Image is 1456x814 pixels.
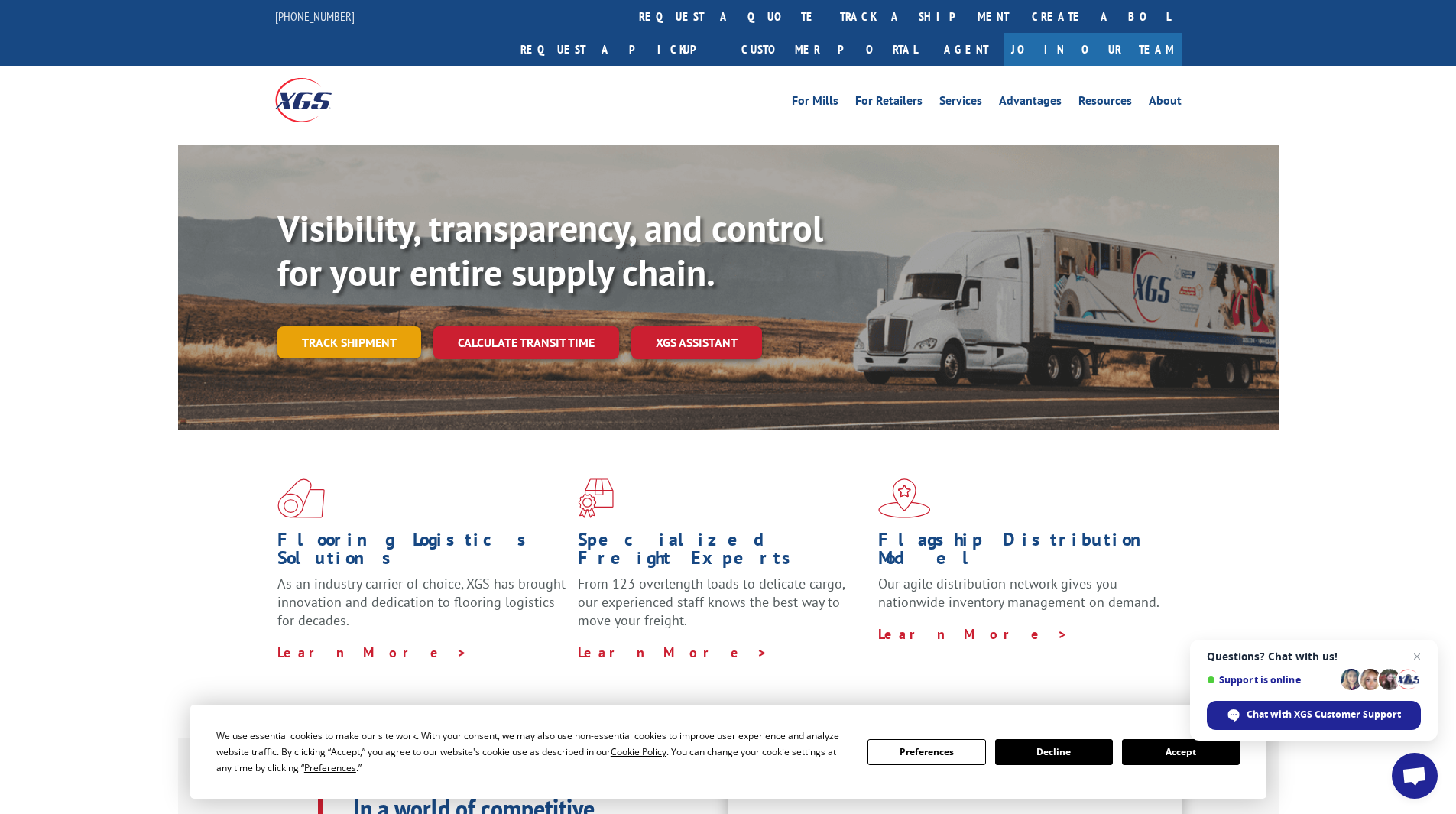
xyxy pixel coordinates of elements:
span: Preferences [304,761,356,774]
a: Calculate transit time [433,326,619,359]
div: Cookie Consent Prompt [190,705,1266,799]
a: Request a pickup [509,33,730,66]
a: Open chat [1392,753,1438,799]
a: Resources [1078,95,1132,112]
a: Services [939,95,982,112]
a: Learn More > [578,644,768,661]
h1: Specialized Freight Experts [578,530,867,575]
a: Track shipment [277,326,421,358]
span: Cookie Policy [611,745,666,758]
div: We use essential cookies to make our site work. With your consent, we may also use non-essential ... [216,728,849,776]
a: [PHONE_NUMBER] [275,8,355,24]
a: Customer Portal [730,33,929,66]
span: Chat with XGS Customer Support [1207,701,1421,730]
span: Support is online [1207,674,1335,686]
a: Learn More > [277,644,468,661]
a: XGS ASSISTANT [631,326,762,359]
span: Chat with XGS Customer Support [1247,708,1401,722]
a: Advantages [999,95,1062,112]
a: For Mills [792,95,838,112]
button: Accept [1122,739,1240,765]
img: xgs-icon-focused-on-flooring-red [578,478,614,518]
button: Preferences [867,739,985,765]
b: Visibility, transparency, and control for your entire supply chain. [277,204,823,296]
img: xgs-icon-flagship-distribution-model-red [878,478,931,518]
a: Join Our Team [1004,33,1182,66]
span: Questions? Chat with us! [1207,650,1421,663]
a: Agent [929,33,1004,66]
p: From 123 overlength loads to delicate cargo, our experienced staff knows the best way to move you... [578,575,867,643]
img: xgs-icon-total-supply-chain-intelligence-red [277,478,325,518]
span: Our agile distribution network gives you nationwide inventory management on demand. [878,575,1159,611]
button: Decline [995,739,1113,765]
a: About [1149,95,1182,112]
a: For Retailers [855,95,923,112]
span: As an industry carrier of choice, XGS has brought innovation and dedication to flooring logistics... [277,575,566,629]
h1: Flooring Logistics Solutions [277,530,566,575]
h1: Flagship Distribution Model [878,530,1167,575]
a: Learn More > [878,625,1068,643]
